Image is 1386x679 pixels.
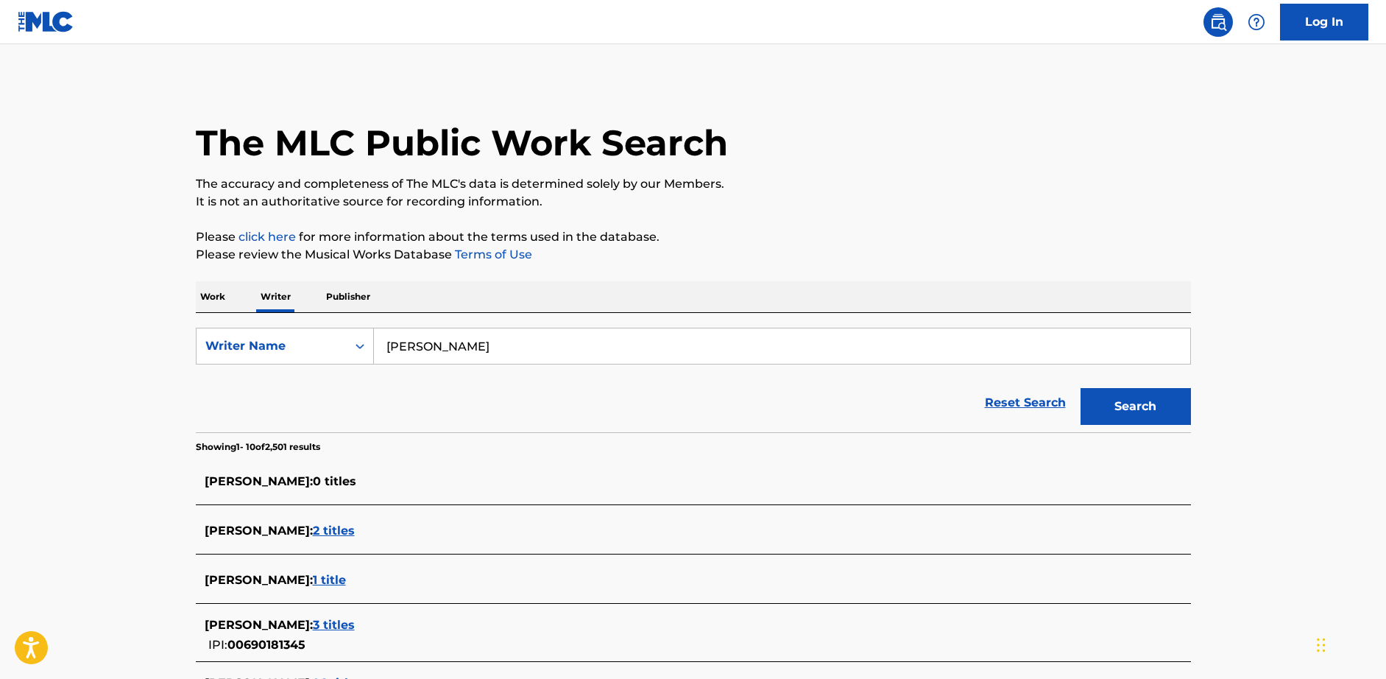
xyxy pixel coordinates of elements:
[196,175,1191,193] p: The accuracy and completeness of The MLC's data is determined solely by our Members.
[196,228,1191,246] p: Please for more information about the terms used in the database.
[977,387,1073,419] a: Reset Search
[238,230,296,244] a: click here
[1242,7,1271,37] div: Help
[196,121,728,165] h1: The MLC Public Work Search
[205,618,313,632] span: [PERSON_NAME] :
[205,573,313,587] span: [PERSON_NAME] :
[205,474,313,488] span: [PERSON_NAME] :
[322,281,375,312] p: Publisher
[196,246,1191,264] p: Please review the Musical Works Database
[196,193,1191,211] p: It is not an authoritative source for recording information.
[227,638,305,652] span: 00690181345
[452,247,532,261] a: Terms of Use
[208,638,227,652] span: IPI:
[1280,4,1368,41] a: Log In
[256,281,295,312] p: Writer
[196,281,230,312] p: Work
[1312,608,1386,679] iframe: Chat Widget
[1209,13,1227,31] img: search
[1081,388,1191,425] button: Search
[313,573,346,587] span: 1 title
[205,524,313,538] span: [PERSON_NAME] :
[205,337,338,355] div: Writer Name
[196,440,320,454] p: Showing 1 - 10 of 2,501 results
[1248,13,1265,31] img: help
[313,524,355,538] span: 2 titles
[1317,623,1326,667] div: Drag
[313,474,356,488] span: 0 titles
[196,328,1191,432] form: Search Form
[18,11,74,32] img: MLC Logo
[313,618,355,632] span: 3 titles
[1203,7,1233,37] a: Public Search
